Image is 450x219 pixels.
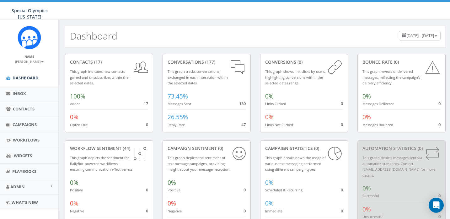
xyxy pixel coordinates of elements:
[239,101,246,106] span: 130
[18,26,41,49] img: Rally_Corp_Icon_1.png
[70,31,117,41] h2: Dashboard
[10,184,25,190] span: Admin
[168,69,228,85] small: This graph tracks conversations, exchanged in each interaction within the selected dates.
[341,187,343,193] span: 0
[204,59,215,65] span: (177)
[362,92,371,100] span: 0%
[265,113,274,121] span: 0%
[70,199,78,207] span: 0%
[121,145,130,151] span: (44)
[416,145,423,151] span: (0)
[15,58,44,64] a: [PERSON_NAME]
[70,69,128,85] small: This graph indicates new contacts gained and unsubscribes within the selected dates.
[70,188,83,192] small: Positive
[70,209,84,213] small: Negative
[341,122,343,127] span: 0
[362,205,371,213] span: 0%
[146,208,148,214] span: 0
[265,92,274,100] span: 0%
[362,69,420,85] small: This graph reveals undelivered messages, reflecting the campaign's delivery efficiency.
[265,199,274,207] span: 0%
[313,145,319,151] span: (0)
[168,209,182,213] small: Negative
[146,122,148,127] span: 0
[265,209,282,213] small: Immediate
[265,59,343,65] div: conversions
[168,101,191,106] small: Messages Sent
[438,193,441,198] span: 0
[429,198,444,213] div: Open Intercom Messenger
[341,101,343,106] span: 0
[406,33,434,38] span: [DATE] - [DATE]
[362,184,371,192] span: 0%
[13,75,39,81] span: Dashboard
[13,91,26,96] span: Inbox
[265,179,274,187] span: 0%
[362,193,379,198] small: Successful
[168,122,185,127] small: Reply Rate
[265,122,293,127] small: Links Not Clicked
[362,155,435,178] small: This graph depicts messages sent via automation standards. Contact [EMAIL_ADDRESS][DOMAIN_NAME] f...
[362,101,394,106] small: Messages Delivered
[13,106,35,112] span: Contacts
[362,214,383,219] small: Unsuccessful
[12,8,48,20] span: Special Olympics [US_STATE]
[265,145,343,152] div: Campaign Statistics
[296,59,303,65] span: (0)
[14,153,32,158] span: Widgets
[168,92,188,100] span: 73.45%
[144,101,148,106] span: 17
[15,59,44,64] small: [PERSON_NAME]
[241,122,246,127] span: 47
[265,69,326,85] small: This graph shows link clicks by users, highlighting conversions within the selected dates range.
[265,188,303,192] small: Scheduled & Recurring
[70,101,81,106] small: Added
[438,122,441,127] span: 0
[70,92,85,100] span: 100%
[362,113,371,121] span: 0%
[244,208,246,214] span: 0
[168,199,176,207] span: 0%
[70,59,148,65] div: contacts
[168,59,246,65] div: conversations
[362,59,441,65] div: Bounce Rate
[70,179,78,187] span: 0%
[93,59,102,65] span: (17)
[24,54,34,59] small: Name
[168,113,188,121] span: 26.55%
[70,155,133,172] small: This graph depicts the sentiment for RallyBot-powered workflows, ensuring communication effective...
[70,145,148,152] div: Workflow Sentiment
[362,145,441,152] div: Automation Statistics
[12,168,36,174] span: Playbooks
[168,179,176,187] span: 0%
[146,187,148,193] span: 0
[70,122,88,127] small: Opted Out
[265,101,286,106] small: Links Clicked
[438,101,441,106] span: 0
[362,122,393,127] small: Messages Bounced
[168,145,246,152] div: Campaign Sentiment
[393,59,399,65] span: (0)
[244,187,246,193] span: 0
[12,200,38,205] span: What's New
[70,113,78,121] span: 0%
[168,155,230,172] small: This graph depicts the sentiment of text message campaigns, providing insight about your message ...
[265,155,326,172] small: This graph breaks down the usage of various text messaging performed using different campaign types.
[217,145,223,151] span: (0)
[13,137,40,143] span: Workflows
[13,122,37,127] span: Campaigns
[341,208,343,214] span: 0
[168,188,180,192] small: Positive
